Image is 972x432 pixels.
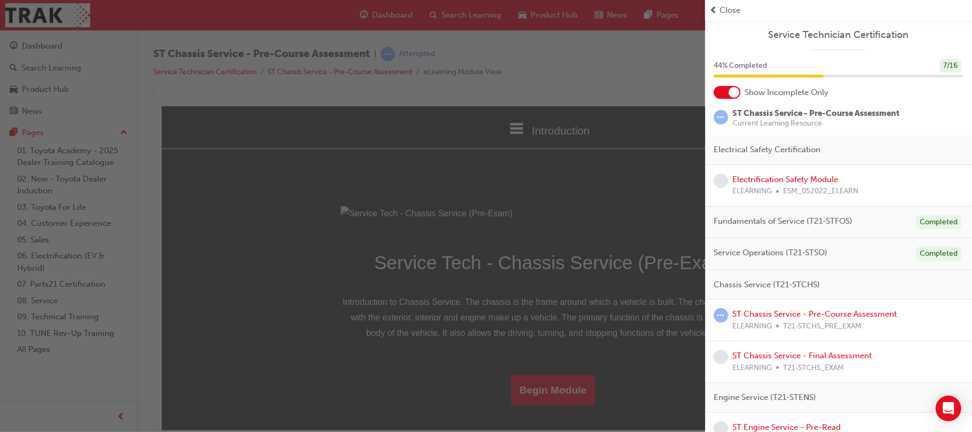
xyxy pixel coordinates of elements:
[916,215,961,230] div: Completed
[714,215,852,227] span: Fundamentals of Service (T21-STFOS)
[714,391,816,404] span: Engine Service (T21-STENS)
[714,60,767,72] span: 44 % Completed
[732,309,897,319] a: ST Chassis Service - Pre-Course Assessment
[936,396,961,421] div: Open Intercom Messenger
[732,422,841,432] a: ST Engine Service - Pre-Read
[916,247,961,261] div: Completed
[709,4,968,17] button: prev-iconClose
[783,320,862,333] span: T21-STCHS_PRE_EXAM
[179,188,606,234] p: Introduction to Chassis Service. The chassis is the frame around which a vehicle is built. The ch...
[349,269,433,299] button: Begin Module
[179,100,606,115] img: Service Tech - Chassis Service (Pre-Exam)
[714,279,820,291] span: Chassis Service (T21-STCHS)
[732,185,772,198] span: ELEARNING
[939,59,961,73] div: 7 / 16
[714,29,963,41] a: Service Technician Certification
[714,174,728,188] span: learningRecordVerb_NONE-icon
[745,87,828,99] span: Show Incomplete Only
[179,141,606,172] h1: Service Tech - Chassis Service (Pre-Exam)
[714,247,827,259] span: Service Operations (T21-STSO)
[732,175,838,184] a: Electrification Safety Module
[714,350,728,364] span: learningRecordVerb_NONE-icon
[732,120,899,127] span: Current Learning Resource
[783,185,858,198] span: ESM_052022_ELEARN
[370,18,428,30] span: Introduction
[732,108,899,118] span: ST Chassis Service - Pre-Course Assessment
[732,351,872,360] a: ST Chassis Service - Final Assessment
[714,144,820,156] span: Electrical Safety Certification
[783,362,844,374] span: T21-STCHS_EXAM
[732,320,772,333] span: ELEARNING
[720,4,740,17] span: Close
[732,362,772,374] span: ELEARNING
[709,4,717,17] span: prev-icon
[714,110,728,124] span: learningRecordVerb_ATTEMPT-icon
[714,308,728,323] span: learningRecordVerb_ATTEMPT-icon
